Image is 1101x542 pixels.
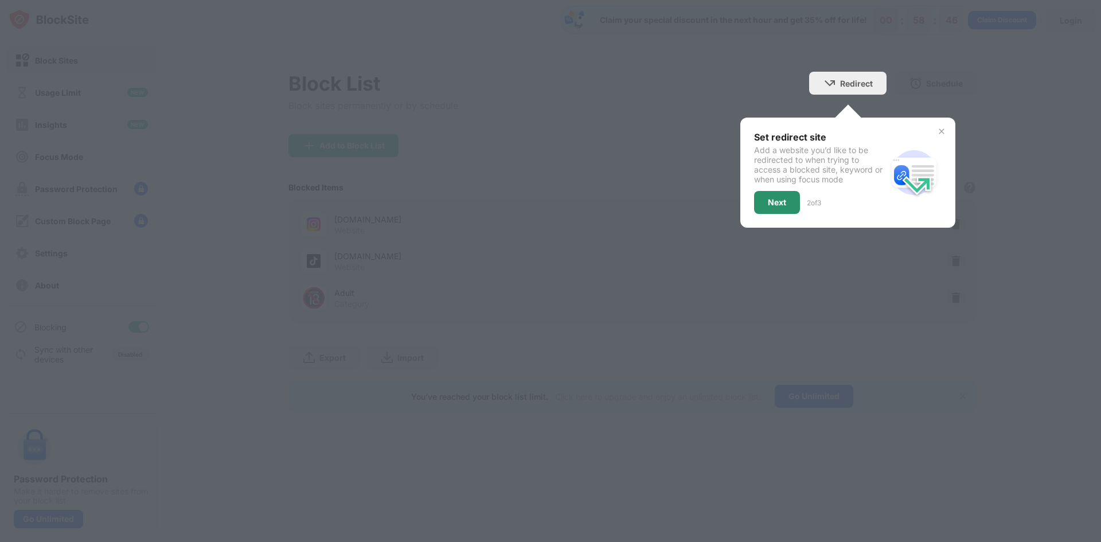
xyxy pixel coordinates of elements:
[840,79,873,88] div: Redirect
[807,198,821,207] div: 2 of 3
[754,131,887,143] div: Set redirect site
[887,145,942,200] img: redirect.svg
[754,145,887,184] div: Add a website you’d like to be redirected to when trying to access a blocked site, keyword or whe...
[937,127,946,136] img: x-button.svg
[768,198,786,207] div: Next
